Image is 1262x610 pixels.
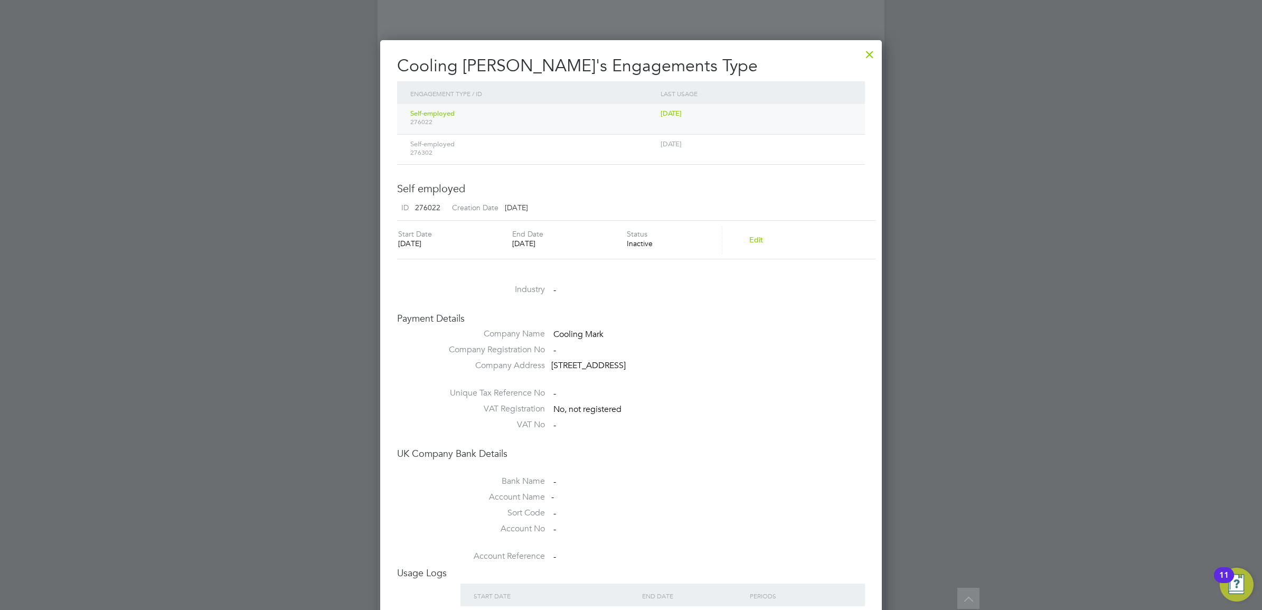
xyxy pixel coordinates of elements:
h4: Payment Details [397,312,865,324]
label: Industry [397,284,545,295]
div: Last Usage [658,81,854,106]
div: [STREET_ADDRESS] [551,360,652,371]
button: Open Resource Center, 11 new notifications [1220,568,1254,602]
label: Bank Name [397,476,545,487]
span: - [553,345,556,355]
div: END DATE [639,584,747,608]
div: Inactive [627,239,722,248]
span: No, not registered [553,404,621,415]
label: ID [401,203,409,212]
div: [DATE] [512,239,626,248]
label: VAT No [397,419,545,430]
label: Company Address [397,360,545,371]
div: Engagement Type / ID [408,81,658,106]
label: Start Date [398,229,440,239]
label: Unique Tax Reference No [397,388,545,399]
button: Edit [741,231,771,248]
label: Sort Code [397,508,545,519]
label: VAT Registration [397,403,545,415]
div: [DATE] [658,135,854,154]
label: Company Name [397,329,545,340]
div: START DATE [471,584,639,608]
span: - [553,420,556,430]
label: Creation Date [452,203,498,212]
span: 276302 [410,148,655,157]
div: [DATE] [658,104,854,124]
span: [DATE] [505,203,528,212]
label: Account No [397,523,545,534]
label: Status [627,229,669,239]
label: Account Reference [397,551,545,562]
span: Cooling Mark [553,329,604,340]
div: - [551,492,652,503]
span: - [553,476,556,487]
div: PERIODS [747,584,854,608]
span: Self-employed [410,139,455,148]
div: 11 [1219,575,1229,589]
label: Account Name [397,492,545,503]
label: Company Registration No [397,344,545,355]
span: - [553,508,556,519]
label: End Date [512,229,554,239]
h4: UK Company Bank Details [397,447,865,459]
div: [DATE] [398,239,512,248]
span: - [553,285,556,295]
span: Self-employed [410,109,455,118]
span: - [553,551,556,562]
span: 276022 [415,203,440,212]
span: - [553,389,556,399]
span: 276022 [410,118,655,126]
span: - [553,524,556,534]
h3: Self employed [397,182,865,218]
h4: Usage Logs [397,567,865,579]
h2: Cooling [PERSON_NAME]'s Engagements Type [397,55,865,77]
